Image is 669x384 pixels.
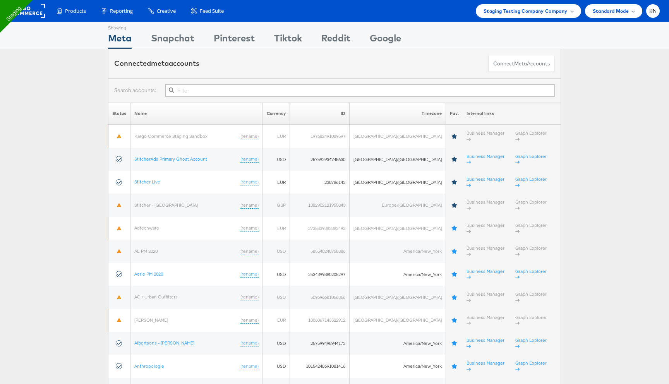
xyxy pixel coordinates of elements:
a: (rename) [240,248,259,255]
div: Google [370,31,401,49]
a: Graph Explorer [515,176,547,188]
span: meta [514,60,527,67]
td: 2534399880205297 [290,263,350,286]
a: Anthropologie [134,363,164,369]
td: 1006067143522912 [290,309,350,332]
div: Reddit [321,31,350,49]
a: (rename) [240,156,259,163]
td: EUR [263,217,290,240]
a: Business Manager [467,337,504,349]
a: Adtechware [134,225,159,231]
td: USD [263,240,290,262]
th: Timezone [350,103,446,125]
a: Business Manager [467,222,504,234]
td: [GEOGRAPHIC_DATA]/[GEOGRAPHIC_DATA] [350,309,446,332]
a: Stitcher - [GEOGRAPHIC_DATA] [134,202,198,208]
td: 509696681056866 [290,286,350,309]
td: America/New_York [350,240,446,262]
a: Graph Explorer [515,130,547,142]
td: [GEOGRAPHIC_DATA]/[GEOGRAPHIC_DATA] [350,217,446,240]
th: Currency [263,103,290,125]
td: 585540248758886 [290,240,350,262]
a: AG / Urban Outfitters [134,294,178,300]
span: Products [65,7,86,15]
a: Business Manager [467,314,504,326]
a: Business Manager [467,130,504,142]
a: Business Manager [467,176,504,188]
a: [PERSON_NAME] [134,317,168,323]
input: Filter [165,84,555,97]
td: USD [263,148,290,171]
div: Meta [108,31,132,49]
td: GBP [263,194,290,216]
a: Business Manager [467,268,504,280]
td: [GEOGRAPHIC_DATA]/[GEOGRAPHIC_DATA] [350,125,446,148]
div: Pinterest [214,31,255,49]
th: Name [130,103,263,125]
a: Business Manager [467,199,504,211]
td: America/New_York [350,263,446,286]
a: Graph Explorer [515,222,547,234]
td: 10154248691081416 [290,355,350,377]
td: [GEOGRAPHIC_DATA]/[GEOGRAPHIC_DATA] [350,148,446,171]
td: 257599498944173 [290,332,350,355]
a: Graph Explorer [515,153,547,165]
td: USD [263,286,290,309]
a: (rename) [240,133,259,140]
td: America/New_York [350,332,446,355]
a: (rename) [240,340,259,346]
a: Graph Explorer [515,268,547,280]
span: Creative [157,7,176,15]
a: Kargo Commerce Staging Sandbox [134,133,208,139]
a: Graph Explorer [515,360,547,372]
span: meta [151,59,169,68]
td: America/New_York [350,355,446,377]
td: Europe/[GEOGRAPHIC_DATA] [350,194,446,216]
a: (rename) [240,294,259,300]
td: USD [263,332,290,355]
td: USD [263,263,290,286]
th: Status [108,103,130,125]
a: (rename) [240,179,259,185]
a: AE PM 2020 [134,248,158,254]
a: Graph Explorer [515,314,547,326]
a: Albertsons - [PERSON_NAME] [134,340,194,346]
td: 238786143 [290,171,350,194]
td: 1382902121955843 [290,194,350,216]
td: EUR [263,125,290,148]
td: 197682491089597 [290,125,350,148]
div: Snapchat [151,31,194,49]
a: StitcherAds Primary Ghost Account [134,156,207,162]
td: 2735839383383493 [290,217,350,240]
a: Business Manager [467,153,504,165]
a: Business Manager [467,245,504,257]
span: Reporting [110,7,133,15]
td: EUR [263,309,290,332]
a: (rename) [240,225,259,231]
a: Graph Explorer [515,291,547,303]
td: [GEOGRAPHIC_DATA]/[GEOGRAPHIC_DATA] [350,286,446,309]
span: Feed Suite [200,7,224,15]
a: (rename) [240,363,259,370]
a: Business Manager [467,360,504,372]
span: Standard Mode [593,7,629,15]
td: [GEOGRAPHIC_DATA]/[GEOGRAPHIC_DATA] [350,171,446,194]
div: Showing [108,22,132,31]
td: USD [263,355,290,377]
a: (rename) [240,271,259,278]
span: RN [649,9,657,14]
a: Graph Explorer [515,199,547,211]
a: (rename) [240,317,259,324]
a: Graph Explorer [515,337,547,349]
a: (rename) [240,202,259,209]
td: 257592934745630 [290,148,350,171]
div: Connected accounts [114,58,199,69]
a: Stitcher Live [134,179,160,185]
div: Tiktok [274,31,302,49]
a: Graph Explorer [515,245,547,257]
th: ID [290,103,350,125]
a: Business Manager [467,291,504,303]
a: Aerie PM 2020 [134,271,163,277]
button: ConnectmetaAccounts [488,55,555,72]
span: Staging Testing Company Company [484,7,568,15]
